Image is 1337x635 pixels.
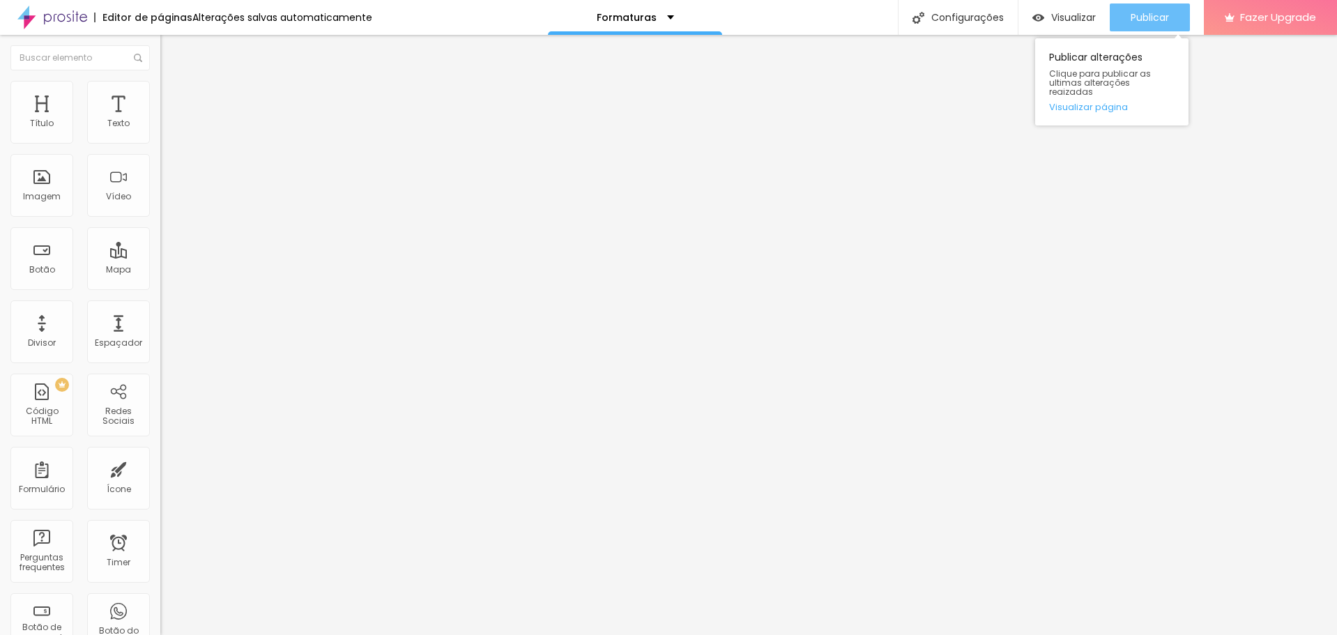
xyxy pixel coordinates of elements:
[107,118,130,128] div: Texto
[1035,38,1189,125] div: Publicar alterações
[30,118,54,128] div: Título
[192,13,372,22] div: Alterações salvas automaticamente
[14,553,69,573] div: Perguntas frequentes
[1110,3,1190,31] button: Publicar
[29,265,55,275] div: Botão
[134,54,142,62] img: Icone
[28,338,56,348] div: Divisor
[160,35,1337,635] iframe: Editor
[597,13,657,22] p: Formaturas
[106,192,131,201] div: Vídeo
[1051,12,1096,23] span: Visualizar
[19,484,65,494] div: Formulário
[10,45,150,70] input: Buscar elemento
[1131,12,1169,23] span: Publicar
[107,484,131,494] div: Ícone
[1240,11,1316,23] span: Fazer Upgrade
[1018,3,1110,31] button: Visualizar
[95,338,142,348] div: Espaçador
[107,558,130,567] div: Timer
[91,406,146,427] div: Redes Sociais
[1049,102,1175,112] a: Visualizar página
[1049,69,1175,97] span: Clique para publicar as ultimas alterações reaizadas
[106,265,131,275] div: Mapa
[23,192,61,201] div: Imagem
[912,12,924,24] img: Icone
[94,13,192,22] div: Editor de páginas
[14,406,69,427] div: Código HTML
[1032,12,1044,24] img: view-1.svg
